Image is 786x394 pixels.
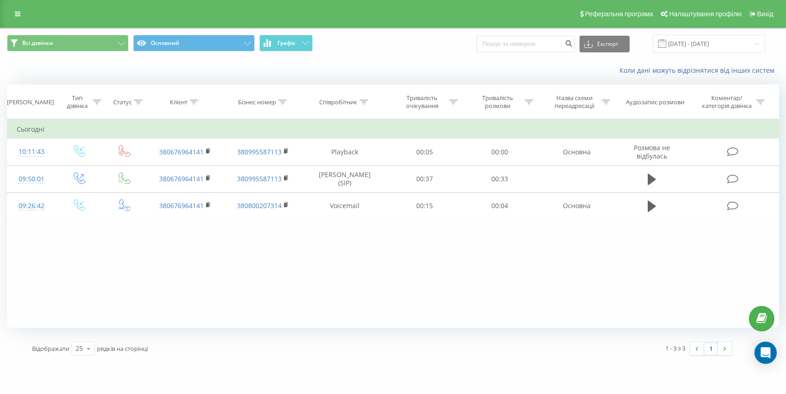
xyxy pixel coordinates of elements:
[17,143,46,161] div: 10:11:43
[634,143,670,160] span: Розмова не відбулась
[319,98,357,106] div: Співробітник
[669,10,741,18] span: Налаштування профілю
[113,98,132,106] div: Статус
[64,94,90,110] div: Тип дзвінка
[97,344,148,353] span: рядків на сторінці
[473,94,522,110] div: Тривалість розмови
[303,165,387,192] td: [PERSON_NAME] (SIP)
[237,201,282,210] a: 380800207314
[537,139,616,165] td: Основна
[7,35,129,51] button: Всі дзвінки
[32,344,69,353] span: Відображати
[757,10,773,18] span: Вихід
[7,98,54,106] div: [PERSON_NAME]
[159,174,204,183] a: 380676964141
[22,39,53,47] span: Всі дзвінки
[665,343,685,353] div: 1 - 3 з 3
[133,35,255,51] button: Основний
[170,98,187,106] div: Клієнт
[580,36,630,52] button: Експорт
[76,344,83,353] div: 25
[754,342,777,364] div: Open Intercom Messenger
[237,174,282,183] a: 380995587113
[17,170,46,188] div: 09:50:01
[303,192,387,219] td: Voicemail
[237,147,282,156] a: 380995587113
[17,197,46,215] div: 09:26:42
[387,165,462,192] td: 00:37
[477,36,575,52] input: Пошук за номером
[550,94,599,110] div: Назва схеми переадресації
[626,98,684,106] div: Аудіозапис розмови
[537,192,616,219] td: Основна
[159,147,204,156] a: 380676964141
[462,192,537,219] td: 00:04
[704,342,718,355] a: 1
[7,120,779,139] td: Сьогодні
[462,139,537,165] td: 00:00
[619,66,779,75] a: Коли дані можуть відрізнятися вiд інших систем
[397,94,447,110] div: Тривалість очікування
[303,139,387,165] td: Playback
[159,201,204,210] a: 380676964141
[387,192,462,219] td: 00:15
[387,139,462,165] td: 00:05
[277,40,296,46] span: Графік
[259,35,313,51] button: Графік
[700,94,754,110] div: Коментар/категорія дзвінка
[238,98,276,106] div: Бізнес номер
[585,10,653,18] span: Реферальна програма
[462,165,537,192] td: 00:33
